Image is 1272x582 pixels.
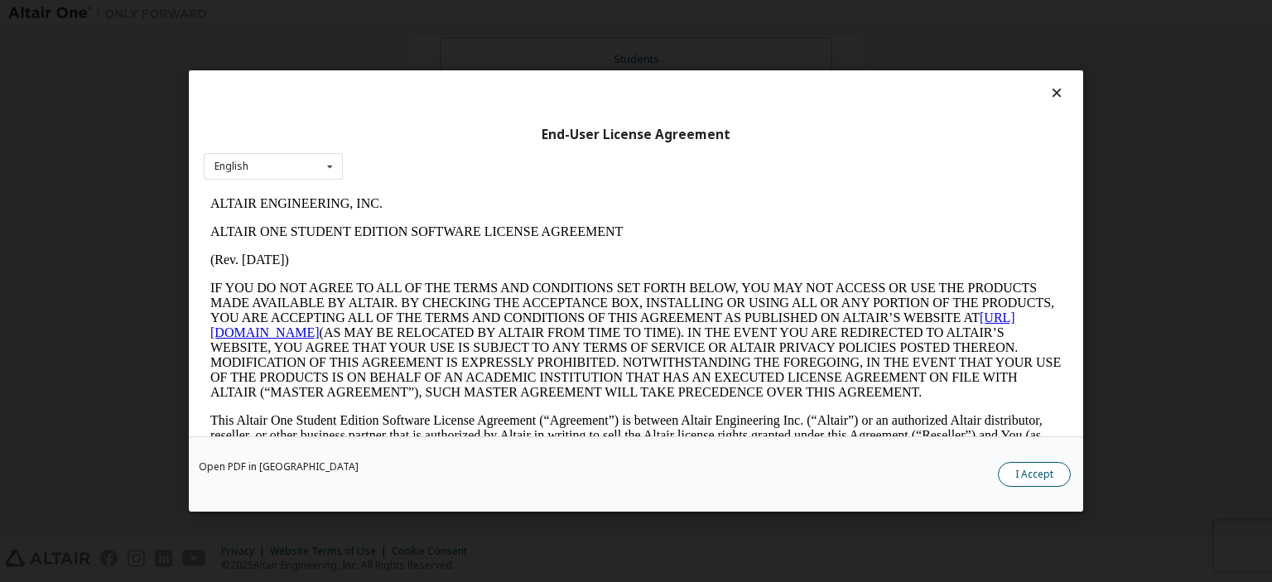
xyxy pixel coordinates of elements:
[7,224,858,283] p: This Altair One Student Edition Software License Agreement (“Agreement”) is between Altair Engine...
[7,121,812,150] a: [URL][DOMAIN_NAME]
[199,462,359,472] a: Open PDF in [GEOGRAPHIC_DATA]
[998,462,1071,487] button: I Accept
[7,91,858,210] p: IF YOU DO NOT AGREE TO ALL OF THE TERMS AND CONDITIONS SET FORTH BELOW, YOU MAY NOT ACCESS OR USE...
[7,35,858,50] p: ALTAIR ONE STUDENT EDITION SOFTWARE LICENSE AGREEMENT
[7,63,858,78] p: (Rev. [DATE])
[204,127,1068,143] div: End-User License Agreement
[7,7,858,22] p: ALTAIR ENGINEERING, INC.
[214,161,248,171] div: English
